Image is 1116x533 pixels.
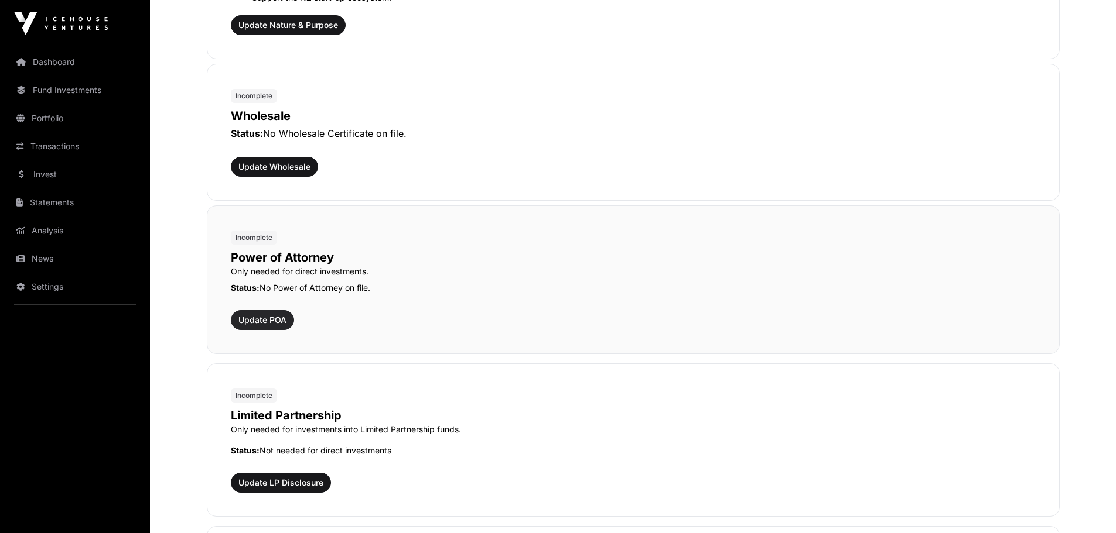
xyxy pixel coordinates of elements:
[231,15,346,35] button: Update Nature & Purpose
[231,283,260,293] span: Status:
[1057,477,1116,533] iframe: Chat Widget
[238,161,310,173] span: Update Wholesale
[9,218,141,243] a: Analysis
[14,12,108,35] img: Icehouse Ventures Logo
[231,445,1036,456] p: Not needed for direct investments
[231,249,1036,266] p: Power of Attorney
[9,77,141,103] a: Fund Investments
[236,91,272,101] span: Incomplete
[231,473,331,493] button: Update LP Disclosure
[236,391,272,400] span: Incomplete
[231,108,1036,124] p: Wholesale
[9,49,141,75] a: Dashboard
[231,424,1036,435] p: Only needed for investments into Limited Partnership funds.
[238,19,338,31] span: Update Nature & Purpose
[231,128,263,139] span: Status:
[238,314,286,326] span: Update POA
[9,161,141,187] a: Invest
[9,105,141,131] a: Portfolio
[236,233,272,242] span: Incomplete
[231,310,294,330] button: Update POA
[9,190,141,215] a: Statements
[231,480,331,491] a: Update LP Disclosure
[231,157,318,177] button: Update Wholesale
[238,477,323,489] span: Update LP Disclosure
[231,266,1036,277] p: Only needed for direct investments.
[231,407,1036,424] p: Limited Partnership
[9,274,141,300] a: Settings
[231,282,1036,294] p: No Power of Attorney on file.
[231,445,260,455] span: Status:
[9,246,141,271] a: News
[231,126,1036,140] p: No Wholesale Certificate on file.
[9,133,141,159] a: Transactions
